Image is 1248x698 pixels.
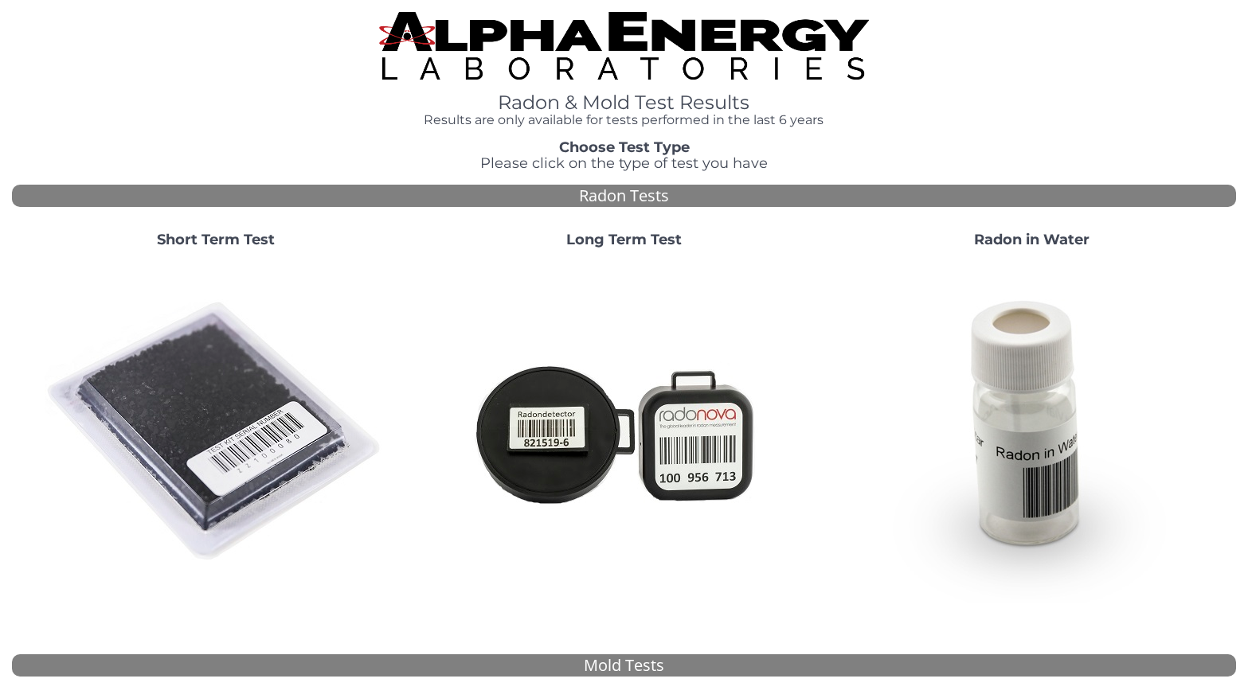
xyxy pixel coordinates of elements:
h1: Radon & Mold Test Results [379,92,869,113]
strong: Choose Test Type [559,138,690,156]
div: Mold Tests [12,654,1236,677]
div: Radon Tests [12,185,1236,208]
img: ShortTerm.jpg [45,261,387,603]
img: RadoninWater.jpg [861,261,1203,603]
strong: Radon in Water [974,231,1090,248]
h4: Results are only available for tests performed in the last 6 years [379,113,869,127]
img: TightCrop.jpg [379,12,869,80]
strong: Long Term Test [566,231,682,248]
strong: Short Term Test [157,231,275,248]
span: Please click on the type of test you have [480,154,768,172]
img: Radtrak2vsRadtrak3.jpg [452,261,795,603]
